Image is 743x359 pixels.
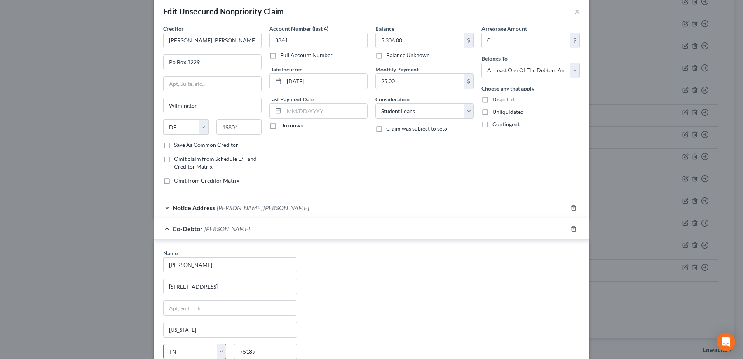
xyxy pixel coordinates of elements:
label: Choose any that apply [481,84,534,92]
div: $ [464,33,473,48]
input: Enter address... [164,279,297,294]
label: Save As Common Creditor [174,141,238,149]
label: Balance [375,24,394,33]
input: MM/DD/YYYY [284,74,367,89]
label: Monthly Payment [375,65,419,73]
button: × [574,7,580,16]
input: Search creditor by name... [163,33,262,48]
label: Balance Unknown [386,51,430,59]
div: $ [570,33,579,48]
label: Date Incurred [269,65,303,73]
span: [PERSON_NAME] [PERSON_NAME] [217,204,309,211]
input: 0.00 [376,33,464,48]
input: MM/DD/YYYY [284,104,367,119]
label: Arrearage Amount [481,24,527,33]
input: Apt, Suite, etc... [164,301,297,315]
span: Claim was subject to setoff [386,125,451,132]
input: 0.00 [482,33,570,48]
span: Unliquidated [492,108,524,115]
span: Disputed [492,96,515,103]
span: Omit from Creditor Matrix [174,177,239,184]
input: XXXX [269,33,368,48]
input: Enter zip... [216,119,262,135]
label: Consideration [375,95,410,103]
span: Contingent [492,121,520,127]
span: Name [163,250,178,256]
label: Full Account Number [280,51,333,59]
input: Enter city... [164,98,261,113]
input: Enter city... [164,322,297,337]
span: Creditor [163,25,184,32]
div: Edit Unsecured Nonpriority Claim [163,6,284,17]
label: Account Number (last 4) [269,24,328,33]
div: Open Intercom Messenger [717,333,735,351]
label: Last Payment Date [269,95,314,103]
span: Notice Address [173,204,215,211]
span: Omit claim from Schedule E/F and Creditor Matrix [174,155,256,170]
span: Co-Debtor [173,225,203,232]
span: [PERSON_NAME] [204,225,250,232]
label: Unknown [280,122,303,129]
div: $ [464,74,473,89]
input: Apt, Suite, etc... [164,77,261,91]
span: Belongs To [481,55,508,62]
input: Enter address... [164,55,261,70]
input: Enter name... [164,258,297,272]
input: 0.00 [376,74,464,89]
